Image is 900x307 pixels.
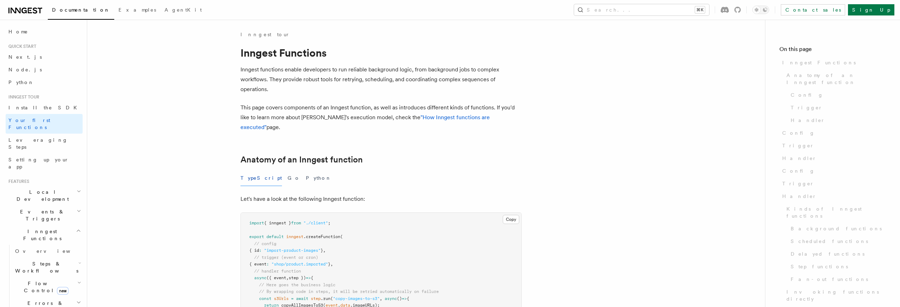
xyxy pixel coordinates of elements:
span: step [311,296,321,301]
span: // Here goes the business logic [259,282,335,287]
span: Leveraging Steps [8,137,68,150]
span: => [306,275,311,280]
a: Handler [788,114,886,127]
span: // handler function [254,269,301,274]
a: Scheduled functions [788,235,886,248]
p: Inngest functions enable developers to run reliable background logic, from background jobs to com... [240,65,522,94]
button: Local Development [6,186,83,205]
span: const [259,296,271,301]
span: { [311,275,313,280]
span: Next.js [8,54,42,60]
span: Config [782,129,815,136]
span: , [330,262,333,267]
span: Handler [782,155,817,162]
a: Config [779,165,886,177]
span: export [249,234,264,239]
span: "shop/product.imported" [271,262,328,267]
a: Step functions [788,260,886,273]
span: from [291,220,301,225]
span: Steps & Workflows [12,260,78,274]
span: Your first Functions [8,117,50,130]
a: Contact sales [781,4,845,15]
span: // config [254,241,276,246]
span: = [291,296,294,301]
span: inngest [286,234,303,239]
a: Anatomy of an Inngest function [784,69,886,89]
span: Delayed functions [791,250,864,257]
p: This page covers components of an Inngest function, as well as introduces different kinds of func... [240,103,522,132]
span: => [402,296,407,301]
span: Kinds of Inngest functions [786,205,886,219]
span: Setting up your app [8,157,69,170]
span: import [249,220,264,225]
button: Toggle dark mode [752,6,769,14]
button: Inngest Functions [6,225,83,245]
a: Fan-out functions [788,273,886,286]
span: Features [6,179,29,184]
a: Config [788,89,886,101]
button: Flow Controlnew [12,277,83,297]
span: Fan-out functions [791,276,868,283]
h4: On this page [779,45,886,56]
button: Copy [503,215,519,224]
a: Node.js [6,63,83,76]
a: Background functions [788,222,886,235]
a: AgentKit [160,2,206,19]
span: } [328,262,330,267]
a: Inngest Functions [779,56,886,69]
a: Handler [779,152,886,165]
span: Overview [15,248,88,254]
span: ( [340,234,343,239]
h1: Inngest Functions [240,46,522,59]
span: Anatomy of an Inngest function [786,72,886,86]
span: { event [249,262,266,267]
a: Install the SDK [6,101,83,114]
span: Invoking functions directly [786,288,886,302]
span: Background functions [791,225,882,232]
span: : [266,262,269,267]
a: Trigger [788,101,886,114]
span: Home [8,28,28,35]
span: { [407,296,409,301]
a: Trigger [779,177,886,190]
span: Inngest tour [6,94,39,100]
a: Inngest tour [240,31,290,38]
span: , [286,275,289,280]
span: Documentation [52,7,110,13]
span: await [296,296,308,301]
span: ({ event [266,275,286,280]
span: () [397,296,402,301]
span: , [323,248,326,253]
span: Quick start [6,44,36,49]
span: s3Urls [274,296,289,301]
a: Home [6,25,83,38]
span: ( [330,296,333,301]
a: Delayed functions [788,248,886,260]
span: ; [328,220,330,225]
span: Handler [791,117,825,124]
a: Your first Functions [6,114,83,134]
a: Anatomy of an Inngest function [240,155,363,165]
span: .run [321,296,330,301]
span: { id [249,248,259,253]
span: Config [782,167,815,174]
p: Let's have a look at the following Inngest function: [240,194,522,204]
a: Setting up your app [6,153,83,173]
span: Flow Control [12,280,77,294]
button: Steps & Workflows [12,257,83,277]
span: new [57,287,69,295]
span: Examples [118,7,156,13]
span: // By wrapping code in steps, it will be retried automatically on failure [259,289,439,294]
button: Go [288,170,300,186]
span: Scheduled functions [791,238,868,245]
span: "copy-images-to-s3" [333,296,380,301]
span: .createFunction [303,234,340,239]
span: Inngest Functions [6,228,76,242]
button: Events & Triggers [6,205,83,225]
span: Node.js [8,67,42,72]
span: Python [8,79,34,85]
span: async [385,296,397,301]
span: default [266,234,284,239]
span: async [254,275,266,280]
button: Search...⌘K [574,4,709,15]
